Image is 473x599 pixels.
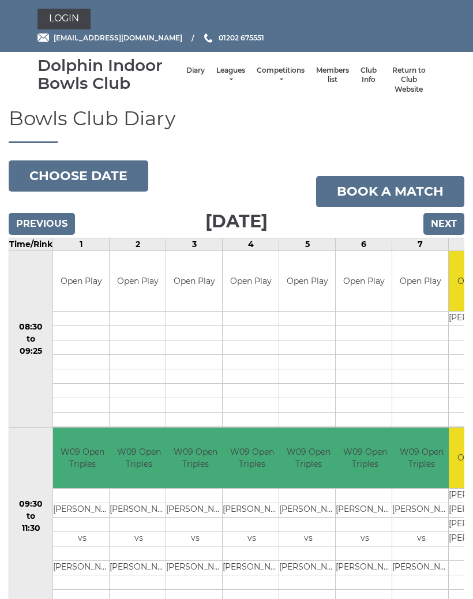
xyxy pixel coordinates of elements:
button: Choose date [9,160,148,192]
a: Leagues [216,66,245,85]
td: 7 [392,238,449,250]
td: W09 Open Triples [166,428,224,488]
input: Previous [9,213,75,235]
td: W09 Open Triples [110,428,168,488]
a: Members list [316,66,349,85]
a: Return to Club Website [388,66,430,95]
a: Phone us 01202 675551 [202,32,264,43]
td: [PERSON_NAME] [53,560,111,575]
a: Club Info [361,66,377,85]
a: Login [37,9,91,29]
a: Competitions [257,66,305,85]
img: Phone us [204,33,212,43]
input: Next [423,213,464,235]
td: [PERSON_NAME] [279,503,337,517]
td: Open Play [223,251,279,312]
td: vs [279,531,337,546]
td: 6 [336,238,392,250]
td: 08:30 to 09:25 [9,250,53,428]
td: 1 [53,238,110,250]
td: Open Play [392,251,448,312]
td: vs [336,531,394,546]
td: vs [166,531,224,546]
td: Open Play [110,251,166,312]
td: Open Play [166,251,222,312]
td: [PERSON_NAME] [223,560,281,575]
td: [PERSON_NAME] [166,560,224,575]
span: [EMAIL_ADDRESS][DOMAIN_NAME] [54,33,182,42]
td: vs [110,531,168,546]
td: [PERSON_NAME] [53,503,111,517]
td: W09 Open Triples [392,428,451,488]
a: Email [EMAIL_ADDRESS][DOMAIN_NAME] [37,32,182,43]
td: [PERSON_NAME] [223,503,281,517]
td: 5 [279,238,336,250]
td: Open Play [279,251,335,312]
td: Time/Rink [9,238,53,250]
td: vs [53,531,111,546]
a: Diary [186,66,205,76]
td: [PERSON_NAME] [392,503,451,517]
a: Book a match [316,176,464,207]
td: 2 [110,238,166,250]
td: W09 Open Triples [53,428,111,488]
span: 01202 675551 [219,33,264,42]
td: W09 Open Triples [223,428,281,488]
td: 3 [166,238,223,250]
td: Open Play [336,251,392,312]
h1: Bowls Club Diary [9,108,464,143]
td: [PERSON_NAME] [110,560,168,575]
td: [PERSON_NAME] [336,560,394,575]
td: vs [223,531,281,546]
td: [PERSON_NAME] [166,503,224,517]
td: [PERSON_NAME] [336,503,394,517]
td: W09 Open Triples [279,428,337,488]
td: [PERSON_NAME] [279,560,337,575]
div: Dolphin Indoor Bowls Club [37,57,181,92]
td: Open Play [53,251,109,312]
td: 4 [223,238,279,250]
td: [PERSON_NAME] [392,560,451,575]
td: [PERSON_NAME] [110,503,168,517]
td: vs [392,531,451,546]
td: W09 Open Triples [336,428,394,488]
img: Email [37,33,49,42]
